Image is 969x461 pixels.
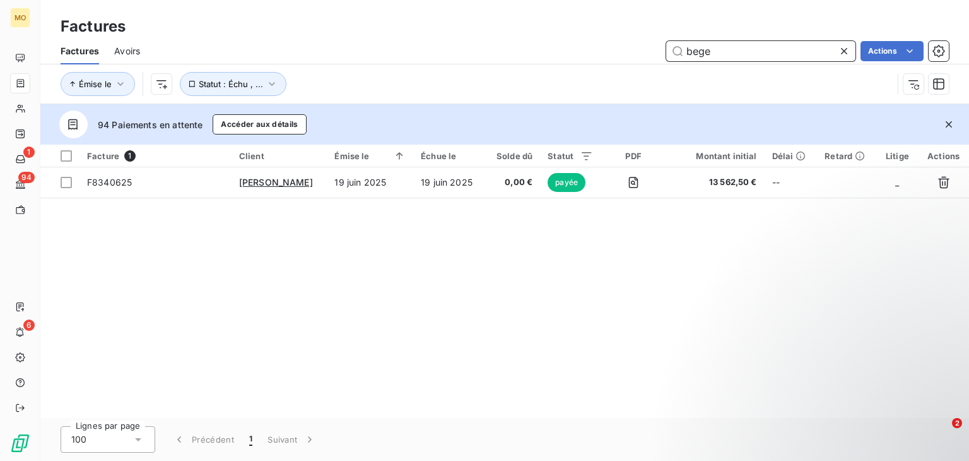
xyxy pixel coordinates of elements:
[952,418,962,428] span: 2
[114,45,140,57] span: Avoirs
[79,79,112,89] span: Émise le
[239,177,313,188] span: [PERSON_NAME]
[334,151,406,161] div: Émise le
[926,418,956,448] iframe: Intercom live chat
[249,433,252,446] span: 1
[860,41,924,61] button: Actions
[124,150,136,162] span: 1
[199,79,263,89] span: Statut : Échu , ...
[608,151,659,161] div: PDF
[61,15,126,38] h3: Factures
[765,167,818,198] td: --
[493,176,532,189] span: 0,00 €
[666,41,855,61] input: Rechercher
[242,426,260,453] button: 1
[98,118,203,131] span: 94 Paiements en attente
[772,151,810,161] div: Délai
[925,151,961,161] div: Actions
[239,151,320,161] div: Client
[674,151,757,161] div: Montant initial
[180,72,286,96] button: Statut : Échu , ...
[413,167,485,198] td: 19 juin 2025
[548,173,585,192] span: payée
[548,151,593,161] div: Statut
[165,426,242,453] button: Précédent
[10,433,30,453] img: Logo LeanPay
[23,147,35,158] span: 1
[717,338,969,427] iframe: Intercom notifications message
[884,151,910,161] div: Litige
[18,172,35,183] span: 94
[260,426,324,453] button: Suivant
[213,114,306,135] button: Accéder aux détails
[71,433,86,446] span: 100
[10,8,30,28] div: MO
[674,176,757,189] span: 13 562,50 €
[87,151,119,161] span: Facture
[61,45,99,57] span: Factures
[493,151,532,161] div: Solde dû
[421,151,478,161] div: Échue le
[87,177,132,188] span: F8340625
[61,72,135,96] button: Émise le
[23,320,35,331] span: 6
[895,177,899,188] span: _
[327,167,413,198] td: 19 juin 2025
[825,151,869,161] div: Retard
